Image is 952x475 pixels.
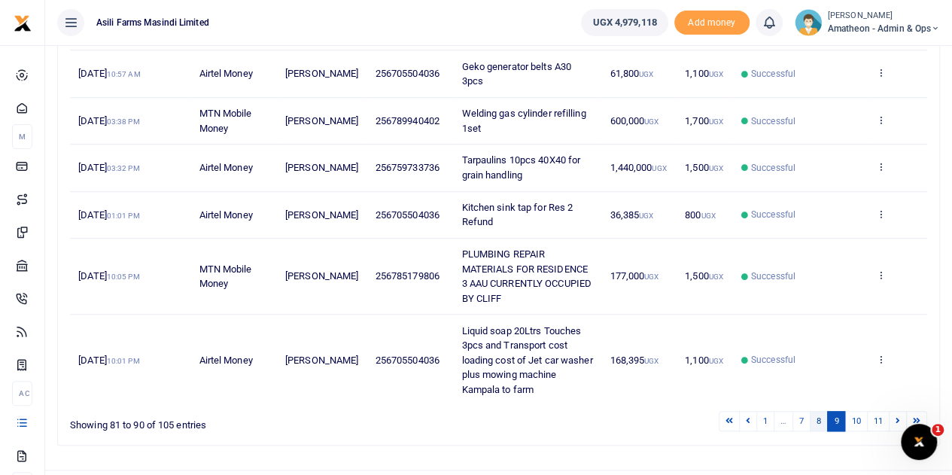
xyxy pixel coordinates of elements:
a: UGX 4,979,118 [581,9,668,36]
small: UGX [644,117,658,126]
img: logo-small [14,14,32,32]
span: PLUMBING REPAIR MATERIALS FOR RESIDENCE 3 AAU CURRENTLY OCCUPIED BY CLIFF [461,248,591,304]
span: 61,800 [610,68,653,79]
small: UGX [708,70,722,78]
a: logo-small logo-large logo-large [14,17,32,28]
a: 8 [810,411,828,431]
img: profile-user [795,9,822,36]
small: 10:57 AM [107,70,141,78]
span: MTN Mobile Money [199,108,251,134]
small: 03:32 PM [107,164,140,172]
small: [PERSON_NAME] [828,10,940,23]
span: Airtel Money [199,68,252,79]
a: 11 [867,411,890,431]
span: Successful [751,353,795,367]
span: Tarpaulins 10pcs 40X40 for grain handling [461,154,580,181]
span: 256705504036 [376,68,440,79]
small: UGX [652,164,666,172]
span: 600,000 [610,115,658,126]
span: 800 [685,209,716,221]
small: 10:05 PM [107,273,140,281]
span: [DATE] [78,115,139,126]
span: Successful [751,208,795,221]
li: Toup your wallet [674,11,750,35]
li: Ac [12,381,32,406]
span: [DATE] [78,355,139,366]
span: 1,500 [685,270,723,282]
small: UGX [639,212,653,220]
small: 03:38 PM [107,117,140,126]
span: 256789940402 [376,115,440,126]
iframe: Intercom live chat [901,424,937,460]
span: [PERSON_NAME] [285,115,358,126]
span: 1,100 [685,68,723,79]
span: 256759733736 [376,162,440,173]
span: [PERSON_NAME] [285,355,358,366]
span: Successful [751,67,795,81]
span: 177,000 [610,270,658,282]
small: UGX [639,70,653,78]
small: UGX [701,212,715,220]
span: Welding gas cylinder refilling 1set [461,108,585,134]
span: Geko generator belts A30 3pcs [461,61,570,87]
span: 1,100 [685,355,723,366]
span: Liquid soap 20Ltrs Touches 3pcs and Transport cost loading cost of Jet car washer plus mowing mac... [461,325,592,395]
span: Airtel Money [199,209,252,221]
small: UGX [708,357,722,365]
small: UGX [644,357,658,365]
span: 1,700 [685,115,723,126]
small: UGX [708,164,722,172]
span: [PERSON_NAME] [285,270,358,282]
span: [PERSON_NAME] [285,162,358,173]
span: Kitchen sink tap for Res 2 Refund [461,202,573,228]
span: Airtel Money [199,162,252,173]
span: UGX 4,979,118 [592,15,656,30]
span: 168,395 [610,355,658,366]
small: 01:01 PM [107,212,140,220]
span: [DATE] [78,270,139,282]
span: 36,385 [610,209,653,221]
span: MTN Mobile Money [199,263,251,290]
small: UGX [708,273,722,281]
a: 9 [827,411,845,431]
small: 10:01 PM [107,357,140,365]
span: Airtel Money [199,355,252,366]
span: 1,500 [685,162,723,173]
span: Amatheon - Admin & Ops [828,22,940,35]
small: UGX [644,273,658,281]
span: Successful [751,269,795,283]
span: 256785179806 [376,270,440,282]
span: 256705504036 [376,355,440,366]
div: Showing 81 to 90 of 105 entries [70,410,421,433]
span: 1,440,000 [610,162,666,173]
span: [DATE] [78,68,140,79]
a: 7 [792,411,811,431]
span: [PERSON_NAME] [285,68,358,79]
span: 1 [932,424,944,436]
span: [DATE] [78,162,139,173]
small: UGX [708,117,722,126]
span: [DATE] [78,209,139,221]
li: Wallet ballance [575,9,674,36]
span: [PERSON_NAME] [285,209,358,221]
a: 10 [844,411,867,431]
li: M [12,124,32,149]
a: Add money [674,16,750,27]
span: 256705504036 [376,209,440,221]
a: 1 [756,411,774,431]
span: Asili Farms Masindi Limited [90,16,215,29]
span: Successful [751,161,795,175]
a: profile-user [PERSON_NAME] Amatheon - Admin & Ops [795,9,940,36]
span: Successful [751,114,795,128]
span: Add money [674,11,750,35]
